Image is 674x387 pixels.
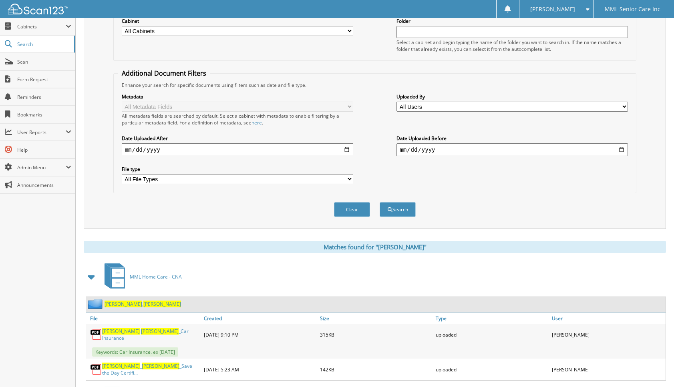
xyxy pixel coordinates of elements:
[17,41,70,48] span: Search
[318,361,434,378] div: 142KB
[102,363,140,369] span: [PERSON_NAME]
[396,93,628,100] label: Uploaded By
[88,299,105,309] img: folder2.png
[130,273,182,280] span: MML Home Care - CNA
[202,313,318,324] a: Created
[17,129,66,136] span: User Reports
[202,326,318,343] div: [DATE] 9:10 PM
[17,58,71,65] span: Scan
[122,166,353,172] label: File type
[318,326,434,343] div: 315KB
[396,18,628,24] label: Folder
[605,7,660,12] span: MML Senior Care Inc
[105,301,142,307] span: [PERSON_NAME]
[17,146,71,153] span: Help
[530,7,575,12] span: [PERSON_NAME]
[102,328,200,341] a: [PERSON_NAME] [PERSON_NAME]_Car Insurance
[202,361,318,378] div: [DATE] 5:23 AM
[17,111,71,118] span: Bookmarks
[550,313,666,324] a: User
[122,143,353,156] input: start
[17,182,71,188] span: Announcements
[143,301,181,307] span: [PERSON_NAME]
[105,301,181,307] a: [PERSON_NAME],[PERSON_NAME]
[334,202,370,217] button: Clear
[434,326,549,343] div: uploaded
[118,69,210,78] legend: Additional Document Filters
[17,164,66,171] span: Admin Menu
[100,261,182,293] a: MML Home Care - CNA
[17,94,71,100] span: Reminders
[434,361,549,378] div: uploaded
[141,328,179,335] span: [PERSON_NAME]
[102,328,140,335] span: [PERSON_NAME]
[90,363,102,375] img: PDF.png
[17,23,66,30] span: Cabinets
[634,349,674,387] iframe: Chat Widget
[17,76,71,83] span: Form Request
[122,112,353,126] div: All metadata fields are searched by default. Select a cabinet with metadata to enable filtering b...
[84,241,666,253] div: Matches found for "[PERSON_NAME]"
[550,326,666,343] div: [PERSON_NAME]
[102,363,200,376] a: [PERSON_NAME]_[PERSON_NAME]_Save the Day Certifi...
[92,347,178,357] span: Keywords: Car Insurance. ex [DATE]
[396,143,628,156] input: end
[118,82,632,88] div: Enhance your search for specific documents using filters such as date and file type.
[318,313,434,324] a: Size
[86,313,202,324] a: File
[434,313,549,324] a: Type
[90,329,102,341] img: PDF.png
[396,39,628,52] div: Select a cabinet and begin typing the name of the folder you want to search in. If the name match...
[396,135,628,142] label: Date Uploaded Before
[8,4,68,14] img: scan123-logo-white.svg
[122,18,353,24] label: Cabinet
[251,119,262,126] a: here
[122,93,353,100] label: Metadata
[550,361,666,378] div: [PERSON_NAME]
[142,363,179,369] span: [PERSON_NAME]
[122,135,353,142] label: Date Uploaded After
[380,202,416,217] button: Search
